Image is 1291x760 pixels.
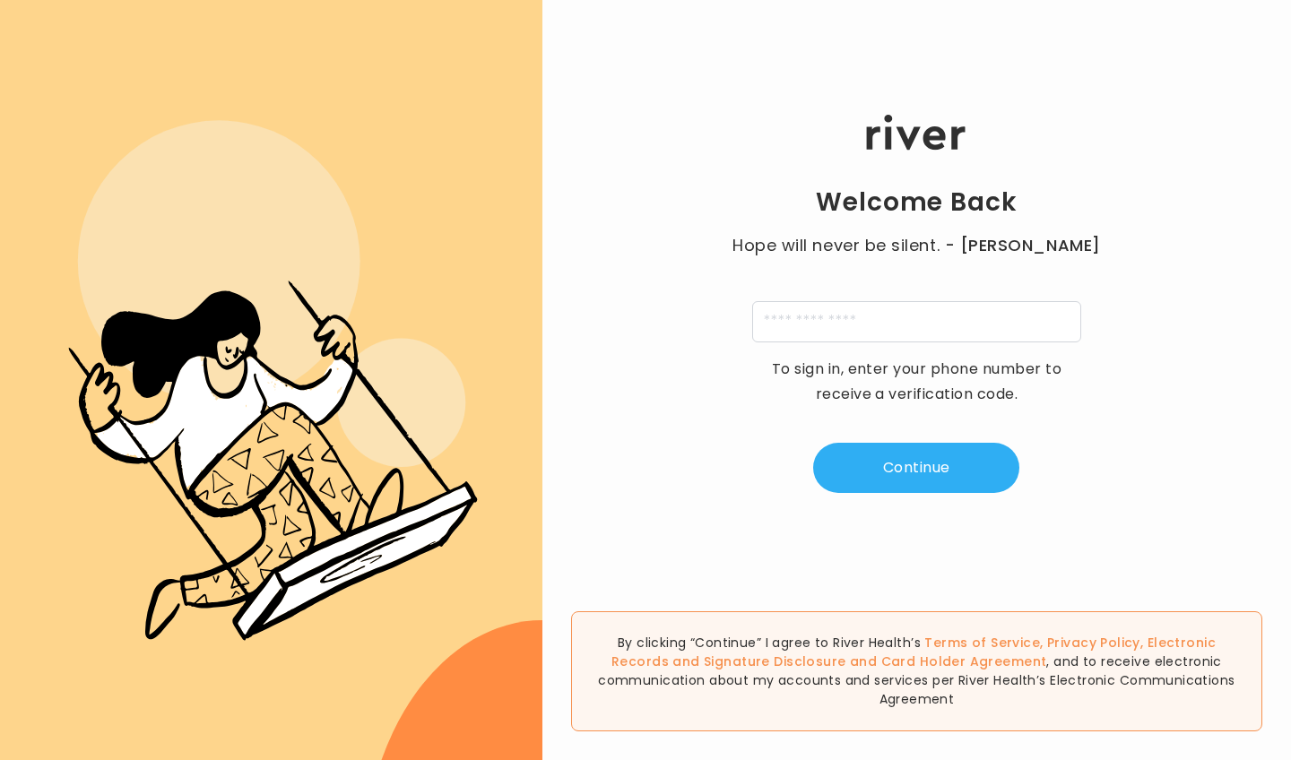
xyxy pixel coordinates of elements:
a: Privacy Policy [1047,634,1140,652]
a: Card Holder Agreement [881,652,1047,670]
p: Hope will never be silent. [715,233,1118,258]
span: , and to receive electronic communication about my accounts and services per River Health’s Elect... [598,652,1235,708]
p: To sign in, enter your phone number to receive a verification code. [759,357,1073,407]
a: Electronic Records and Signature Disclosure [611,634,1216,670]
span: , , and [611,634,1216,670]
button: Continue [813,443,1019,493]
h1: Welcome Back [816,186,1017,219]
div: By clicking “Continue” I agree to River Health’s [571,611,1262,731]
span: - [PERSON_NAME] [945,233,1101,258]
a: Terms of Service [924,634,1040,652]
